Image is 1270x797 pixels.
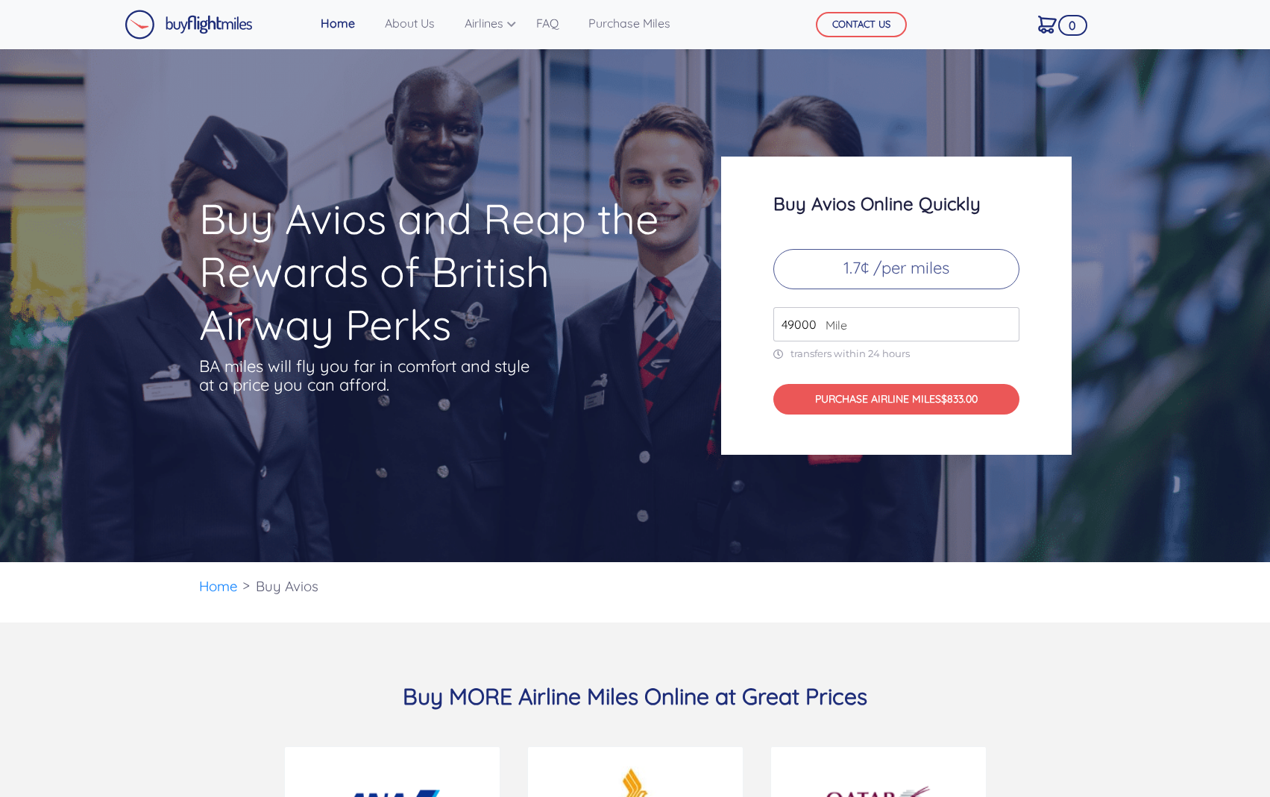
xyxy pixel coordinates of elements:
[1032,8,1063,40] a: 0
[199,577,238,595] a: Home
[941,392,978,406] span: $833.00
[582,8,676,38] a: Purchase Miles
[199,682,1072,711] h3: Buy MORE Airline Miles Online at Great Prices
[125,10,253,40] img: Buy Flight Miles Logo
[1038,16,1057,34] img: Cart
[199,357,535,394] p: BA miles will fly you far in comfort and style at a price you can afford.
[379,8,441,38] a: About Us
[248,562,326,611] li: Buy Avios
[773,194,1019,213] h3: Buy Avios Online Quickly
[199,192,663,351] h1: Buy Avios and Reap the Rewards of British Airway Perks
[773,347,1019,360] p: transfers within 24 hours
[530,8,565,38] a: FAQ
[459,8,512,38] a: Airlines
[818,316,847,334] span: Mile
[773,249,1019,289] p: 1.7¢ /per miles
[816,12,907,37] button: CONTACT US
[773,384,1019,415] button: PURCHASE AIRLINE MILES$833.00
[125,6,253,43] a: Buy Flight Miles Logo
[1058,15,1087,36] span: 0
[315,8,361,38] a: Home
